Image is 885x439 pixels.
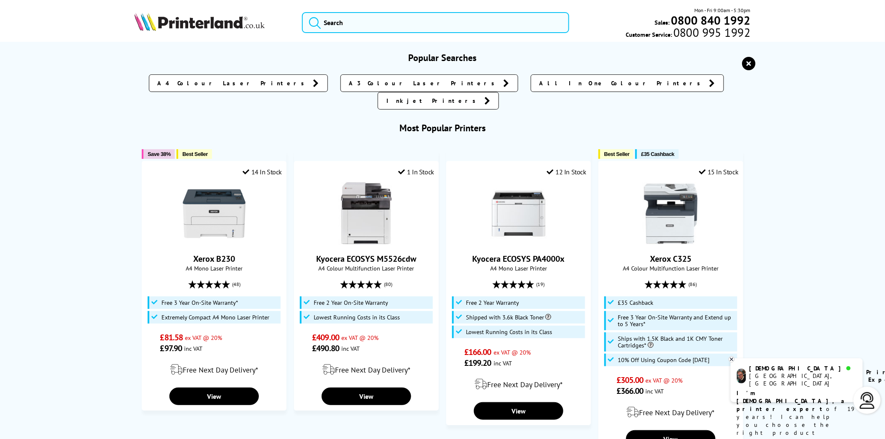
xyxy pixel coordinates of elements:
span: £166.00 [464,347,491,357]
span: A4 Colour Laser Printers [158,79,309,87]
span: Lowest Running Costs in its Class [314,314,400,321]
span: £490.80 [312,343,339,354]
div: modal_delivery [299,358,434,381]
span: Free 2 Year On-Site Warranty [314,299,388,306]
span: ex VAT @ 20% [646,376,683,384]
span: Free 2 Year Warranty [466,299,519,306]
img: user-headset-light.svg [859,392,876,409]
span: A4 Mono Laser Printer [146,264,282,272]
b: I'm [DEMOGRAPHIC_DATA], a printer expert [737,389,847,413]
h3: Most Popular Printers [134,122,750,134]
button: Save 38% [142,149,175,159]
img: Xerox B230 [183,182,246,245]
span: Extremely Compact A4 Mono Laser Printer [161,314,269,321]
div: 12 In Stock [547,168,586,176]
span: £305.00 [616,375,644,385]
span: A4 Colour Multifunction Laser Printer [603,264,739,272]
a: View [322,388,411,405]
a: View [474,402,563,420]
span: Best Seller [604,151,630,157]
span: inc VAT [646,387,664,395]
a: All In One Colour Printers [531,74,724,92]
span: ex VAT @ 20% [341,334,379,342]
div: [DEMOGRAPHIC_DATA] [749,365,856,372]
button: £35 Cashback [635,149,678,159]
span: inc VAT [341,345,360,352]
span: ex VAT @ 20% [185,334,222,342]
span: A3 Colour Laser Printers [349,79,499,87]
span: Customer Service: [626,28,750,38]
span: (48) [232,276,240,292]
span: Mon - Fri 9:00am - 5:30pm [695,6,751,14]
a: Kyocera ECOSYS PA4000x [487,238,550,247]
span: Save 38% [148,151,171,157]
span: 10% Off Using Coupon Code [DATE] [618,357,710,363]
span: Ships with 1.5K Black and 1K CMY Toner Cartridges* [618,335,735,349]
a: Xerox B230 [193,253,235,264]
div: 15 In Stock [699,168,739,176]
span: A4 Colour Multifunction Laser Printer [299,264,434,272]
span: £366.00 [616,385,644,396]
img: Printerland Logo [134,13,265,31]
span: £97.90 [160,343,182,354]
span: £199.20 [464,357,491,368]
span: (19) [536,276,545,292]
b: 0800 840 1992 [671,13,751,28]
span: Best Seller [182,151,208,157]
span: Inkjet Printers [386,97,480,105]
button: Best Seller [599,149,634,159]
a: Xerox C325 [639,238,702,247]
a: View [169,388,259,405]
a: A4 Colour Laser Printers [149,74,328,92]
span: £81.58 [160,332,183,343]
a: Printerland Logo [134,13,291,33]
h3: Popular Searches [134,52,750,64]
a: Inkjet Printers [378,92,499,110]
span: (86) [688,276,697,292]
img: Xerox C325 [639,182,702,245]
span: Lowest Running Costs in its Class [466,329,552,335]
img: chris-livechat.png [737,369,746,383]
a: Kyocera ECOSYS PA4000x [472,253,565,264]
div: [GEOGRAPHIC_DATA], [GEOGRAPHIC_DATA] [749,372,856,387]
div: modal_delivery [146,358,282,381]
a: Xerox C325 [650,253,691,264]
input: Search [302,12,569,33]
img: Kyocera ECOSYS PA4000x [487,182,550,245]
div: 14 In Stock [243,168,282,176]
a: 0800 840 1992 [670,16,751,24]
span: (80) [384,276,393,292]
a: A3 Colour Laser Printers [340,74,518,92]
div: modal_delivery [603,401,739,424]
span: All In One Colour Printers [540,79,705,87]
span: Free 3 Year On-Site Warranty* [161,299,238,306]
a: Kyocera ECOSYS M5526cdw [317,253,417,264]
a: Kyocera ECOSYS M5526cdw [335,238,398,247]
div: 1 In Stock [399,168,435,176]
img: Kyocera ECOSYS M5526cdw [335,182,398,245]
span: Sales: [655,18,670,26]
span: £409.00 [312,332,339,343]
span: £35 Cashback [618,299,654,306]
span: 0800 995 1992 [672,28,750,36]
span: A4 Mono Laser Printer [451,264,586,272]
span: inc VAT [184,345,202,352]
a: Xerox B230 [183,238,246,247]
span: ex VAT @ 20% [494,348,531,356]
p: of 19 years! I can help you choose the right product [737,389,857,437]
div: modal_delivery [451,373,586,396]
button: Best Seller [176,149,212,159]
span: inc VAT [494,359,512,367]
span: £35 Cashback [641,151,674,157]
span: Shipped with 3.6k Black Toner [466,314,551,321]
span: Free 3 Year On-Site Warranty and Extend up to 5 Years* [618,314,735,327]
